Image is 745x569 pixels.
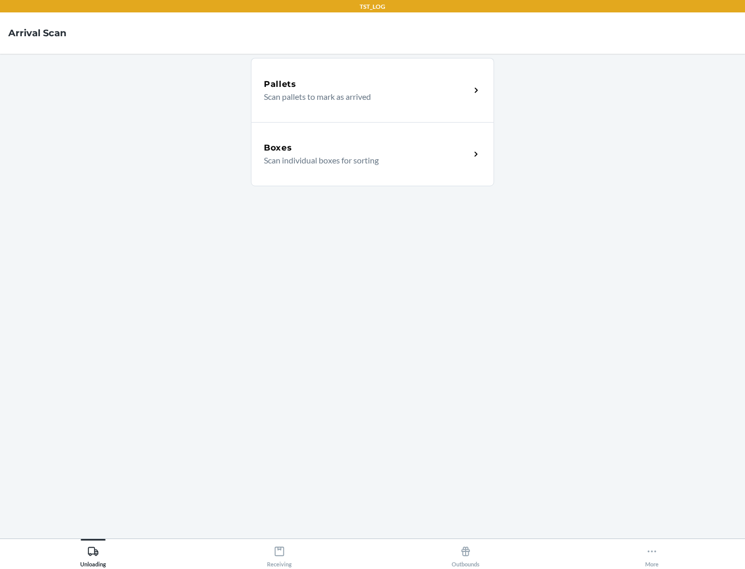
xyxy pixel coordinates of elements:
div: More [645,542,659,567]
p: TST_LOG [360,2,385,11]
h5: Pallets [264,78,296,91]
button: Receiving [186,539,373,567]
a: PalletsScan pallets to mark as arrived [251,58,494,122]
button: More [559,539,745,567]
div: Outbounds [452,542,480,567]
div: Unloading [80,542,106,567]
button: Outbounds [373,539,559,567]
a: BoxesScan individual boxes for sorting [251,122,494,186]
p: Scan pallets to mark as arrived [264,91,462,103]
p: Scan individual boxes for sorting [264,154,462,167]
h4: Arrival Scan [8,26,66,40]
h5: Boxes [264,142,292,154]
div: Receiving [267,542,292,567]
